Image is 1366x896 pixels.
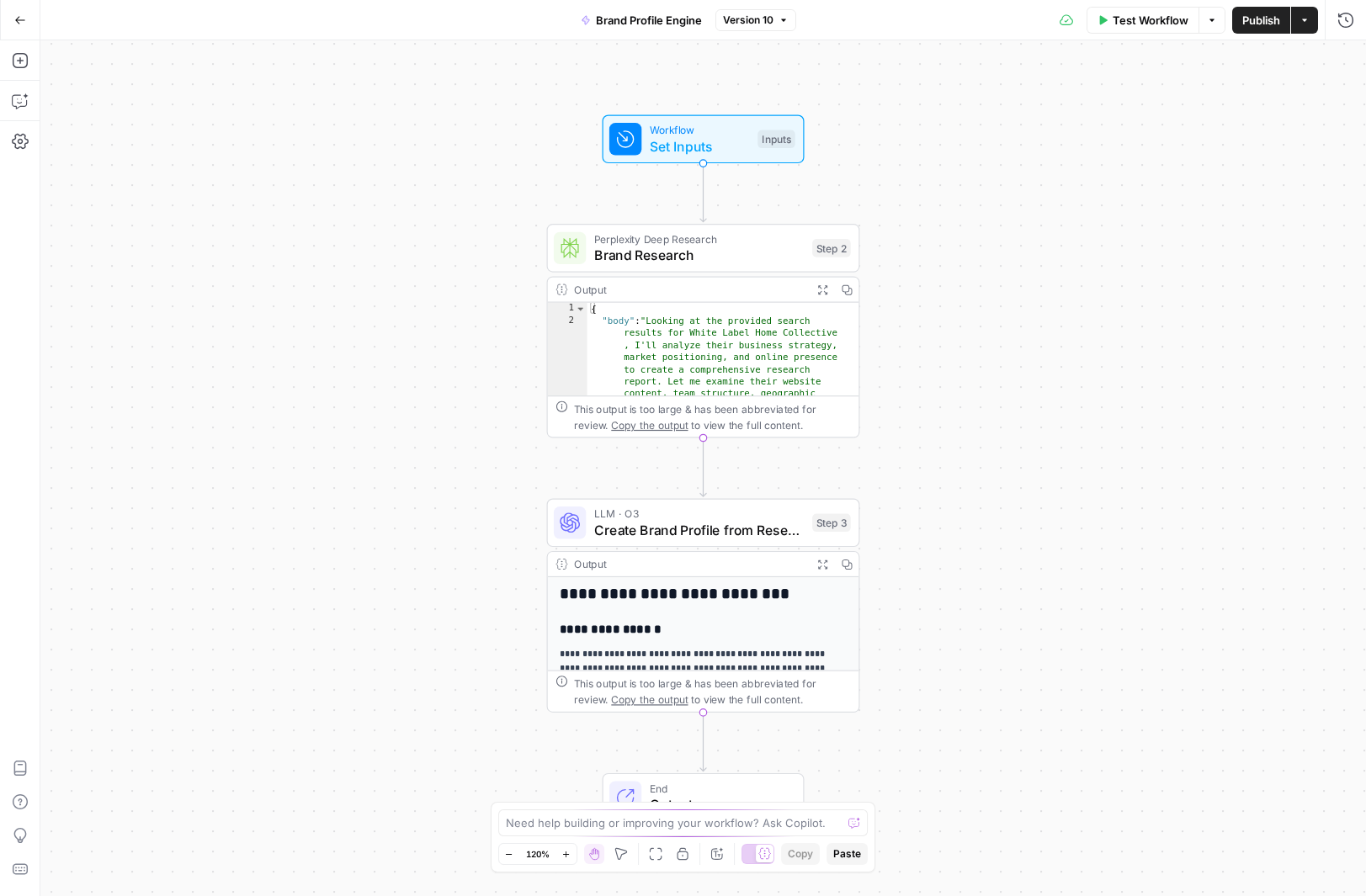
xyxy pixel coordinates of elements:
span: Brand Profile Engine [596,12,702,29]
span: Set Inputs [650,136,750,156]
div: Perplexity Deep ResearchBrand ResearchStep 2Output{ "body":"Looking at the provided search result... [547,224,860,437]
g: Edge from step_3 to end [700,713,706,771]
span: Output [650,794,787,814]
g: Edge from step_2 to step_3 [700,438,706,497]
span: Paste [833,846,861,862]
span: End [650,780,787,796]
span: Perplexity Deep Research [594,231,805,247]
span: Publish [1242,12,1280,29]
g: Edge from start to step_2 [700,163,706,222]
span: Workflow [650,122,750,138]
span: Copy [788,846,813,862]
div: EndOutput [547,773,860,822]
span: Copy the output [611,419,688,431]
div: Output [574,282,805,298]
button: Publish [1232,7,1290,34]
button: Paste [827,843,868,865]
button: Brand Profile Engine [571,7,712,34]
span: Test Workflow [1113,12,1188,29]
button: Copy [781,843,820,865]
div: Inputs [757,130,795,149]
span: Toggle code folding, rows 1 through 3 [575,303,586,315]
div: This output is too large & has been abbreviated for review. to view the full content. [574,676,851,708]
div: Step 2 [812,239,851,257]
span: LLM · O3 [594,506,805,522]
span: Version 10 [723,13,773,28]
div: WorkflowSet InputsInputs [547,115,860,164]
span: Create Brand Profile from Research [594,520,805,540]
span: 120% [526,847,550,861]
div: Step 3 [812,514,851,533]
button: Version 10 [715,9,796,31]
div: This output is too large & has been abbreviated for review. to view the full content. [574,400,851,432]
div: Output [574,556,805,572]
span: Brand Research [594,245,805,265]
span: Copy the output [611,693,688,705]
div: 1 [548,303,587,315]
button: Test Workflow [1087,7,1199,34]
